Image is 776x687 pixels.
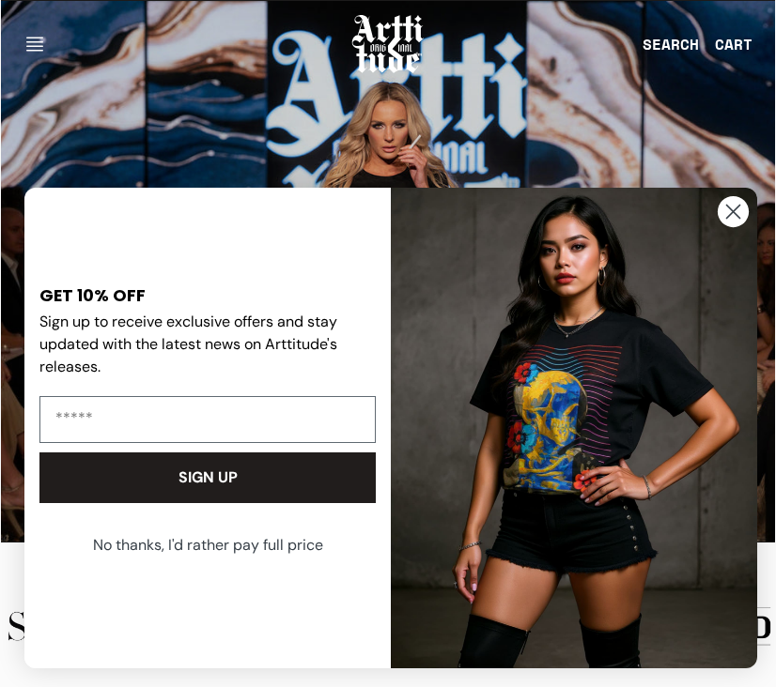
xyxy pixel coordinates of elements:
[715,33,753,55] div: CART
[628,25,700,63] a: SEARCH
[391,188,757,668] img: 88b40c6e-4fbe-451e-b692-af676383430e.jpeg
[39,312,337,376] span: Sign up to receive exclusive offers and stay updated with the latest news on Arttitude's releases.
[717,195,750,228] button: Close dialog
[39,452,376,503] button: SIGN UP
[350,12,426,76] img: Arttitude
[6,169,776,687] div: FLYOUT Form
[23,22,57,67] button: Open navigation
[700,25,753,63] a: Open cart
[39,283,146,307] span: GET 10% OFF
[38,522,378,569] button: No thanks, I'd rather pay full price
[39,396,376,443] input: Email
